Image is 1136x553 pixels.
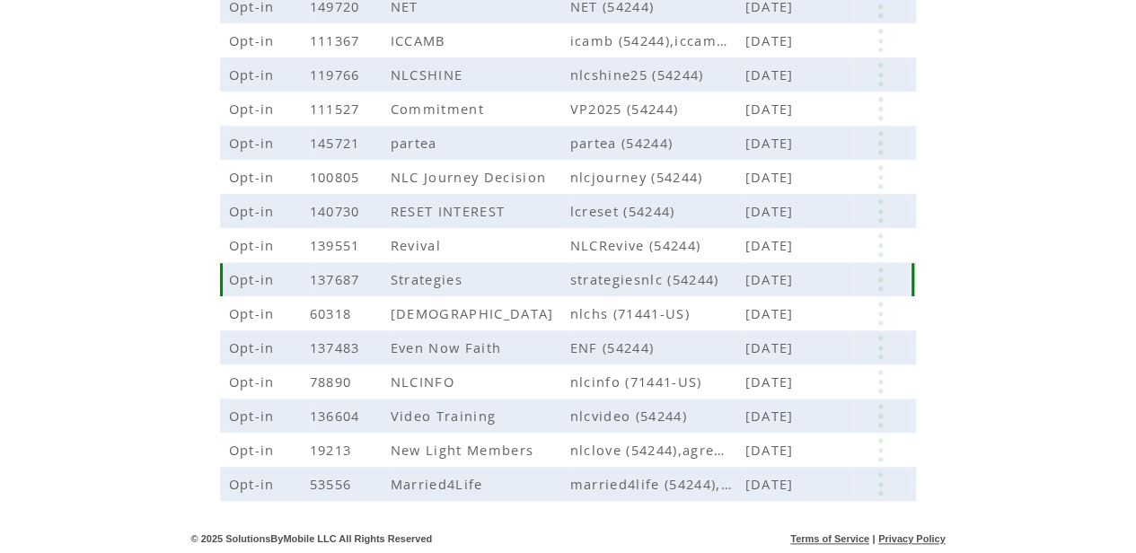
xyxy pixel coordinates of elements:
span: nlchs (71441-US) [570,304,745,322]
span: nlcshine25 (54244) [570,66,745,83]
span: NLC Journey Decision [391,168,551,186]
span: Even Now Faith [391,338,506,356]
span: [DATE] [745,338,798,356]
a: Privacy Policy [878,533,946,544]
span: Opt-in [229,338,279,356]
span: © 2025 SolutionsByMobile LLC All Rights Reserved [191,533,433,544]
span: Opt-in [229,236,279,254]
span: [DATE] [745,236,798,254]
span: NLCRevive (54244) [570,236,745,254]
span: NLCSHINE [391,66,468,83]
span: nlcinfo (71441-US) [570,373,745,391]
span: 111527 [310,100,365,118]
span: ICCAMB [391,31,450,49]
span: [DATE] [745,441,798,459]
a: Terms of Service [790,533,869,544]
span: 100805 [310,168,365,186]
span: [DATE] [745,373,798,391]
span: Opt-in [229,441,279,459]
span: New Light Members [391,441,539,459]
span: 137483 [310,338,365,356]
span: | [872,533,875,544]
span: lcreset (54244) [570,202,745,220]
span: Opt-in [229,475,279,493]
span: nlcjourney (54244) [570,168,745,186]
span: ENF (54244) [570,338,745,356]
span: Opt-in [229,134,279,152]
span: 137687 [310,270,365,288]
span: [DATE] [745,66,798,83]
span: Revival [391,236,445,254]
span: Commitment [391,100,489,118]
span: [DATE] [745,304,798,322]
span: Opt-in [229,304,279,322]
span: [DATE] [745,270,798,288]
span: married4life (54244),married4life (71441-US) [570,475,745,493]
span: 139551 [310,236,365,254]
span: [DEMOGRAPHIC_DATA] [391,304,559,322]
span: Opt-in [229,100,279,118]
span: nlclove (54244),agree (54244),allin (54244),CCHOW (54244),hday22 (71441-US),icare (71441-US),icaz... [570,441,745,459]
span: Opt-in [229,407,279,425]
span: [DATE] [745,100,798,118]
span: [DATE] [745,407,798,425]
span: RESET INTEREST [391,202,510,220]
span: 60318 [310,304,357,322]
span: NLCINFO [391,373,459,391]
span: [DATE] [745,202,798,220]
span: 140730 [310,202,365,220]
span: 136604 [310,407,365,425]
span: Opt-in [229,270,279,288]
span: Opt-in [229,66,279,83]
span: [DATE] [745,31,798,49]
span: 53556 [310,475,357,493]
span: [DATE] [745,168,798,186]
span: Opt-in [229,168,279,186]
span: Video Training [391,407,501,425]
span: 19213 [310,441,357,459]
span: icamb (54244),iccamb (54244),SLAMB (54244) [570,31,745,49]
span: strategiesnlc (54244) [570,270,745,288]
span: 78890 [310,373,357,391]
span: 111367 [310,31,365,49]
span: Strategies [391,270,467,288]
span: nlcvideo (54244) [570,407,745,425]
span: Opt-in [229,31,279,49]
span: Married4Life [391,475,488,493]
span: partea (54244) [570,134,745,152]
span: 145721 [310,134,365,152]
span: VP2025 (54244) [570,100,745,118]
span: partea [391,134,442,152]
span: Opt-in [229,202,279,220]
span: [DATE] [745,475,798,493]
span: [DATE] [745,134,798,152]
span: 119766 [310,66,365,83]
span: Opt-in [229,373,279,391]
